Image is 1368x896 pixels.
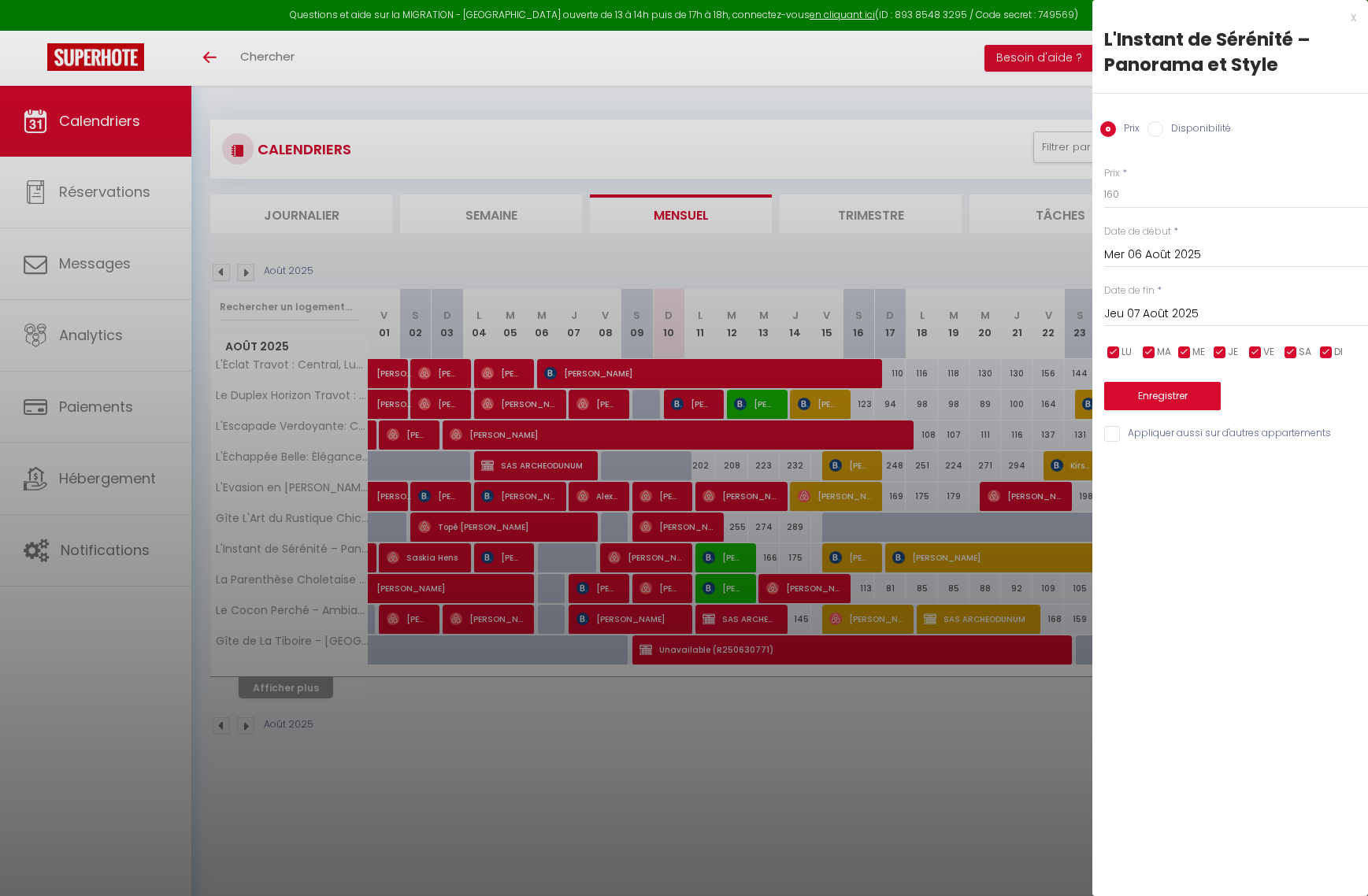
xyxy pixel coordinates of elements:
div: x [1092,8,1356,27]
iframe: LiveChat chat widget [1302,830,1368,896]
label: Date de fin [1104,283,1155,298]
span: ME [1192,345,1205,360]
label: Disponibilité [1163,121,1231,139]
span: VE [1263,345,1274,360]
span: SA [1299,345,1311,360]
label: Prix [1104,166,1120,181]
span: MA [1157,345,1171,360]
span: JE [1228,345,1238,360]
div: L'Instant de Sérénité – Panorama et Style [1104,27,1356,77]
label: Prix [1116,121,1140,139]
button: Enregistrer [1104,382,1221,410]
label: Date de début [1104,224,1171,239]
span: LU [1121,345,1132,360]
span: DI [1334,345,1343,360]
